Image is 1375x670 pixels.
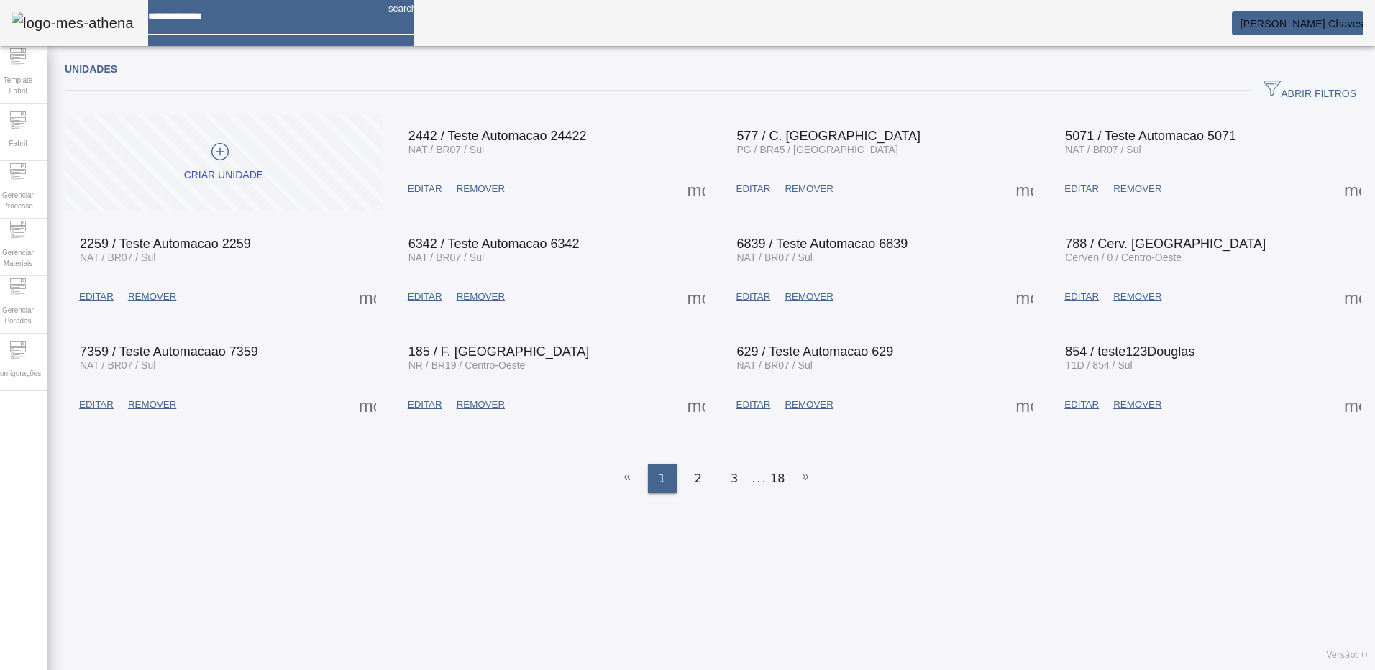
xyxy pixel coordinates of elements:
[1065,144,1141,155] span: NAT / BR07 / Sul
[1011,392,1037,418] button: Mais
[1113,182,1161,196] span: REMOVER
[449,284,512,310] button: REMOVER
[777,284,840,310] button: REMOVER
[785,398,833,412] span: REMOVER
[79,398,114,412] span: EDITAR
[72,392,121,418] button: EDITAR
[72,284,121,310] button: EDITAR
[12,12,134,35] img: logo-mes-athena
[408,182,442,196] span: EDITAR
[785,290,833,304] span: REMOVER
[1106,176,1169,202] button: REMOVER
[1057,284,1106,310] button: EDITAR
[401,176,449,202] button: EDITAR
[737,144,898,155] span: PG / BR45 / [GEOGRAPHIC_DATA]
[1011,176,1037,202] button: Mais
[457,290,505,304] span: REMOVER
[355,284,380,310] button: Mais
[683,392,709,418] button: Mais
[1113,290,1161,304] span: REMOVER
[1106,284,1169,310] button: REMOVER
[408,290,442,304] span: EDITAR
[785,182,833,196] span: REMOVER
[408,398,442,412] span: EDITAR
[1065,129,1236,143] span: 5071 / Teste Automacao 5071
[80,252,155,263] span: NAT / BR07 / Sul
[184,168,263,183] div: Criar unidade
[401,284,449,310] button: EDITAR
[408,359,526,371] span: NR / BR19 / Centro-Oeste
[128,398,176,412] span: REMOVER
[80,237,251,251] span: 2259 / Teste Automacao 2259
[457,398,505,412] span: REMOVER
[1065,344,1194,359] span: 854 / teste123Douglas
[737,252,813,263] span: NAT / BR07 / Sul
[729,392,778,418] button: EDITAR
[449,392,512,418] button: REMOVER
[1065,359,1132,371] span: T1D / 854 / Sul
[408,129,587,143] span: 2442 / Teste Automacao 24422
[683,284,709,310] button: Mais
[80,344,258,359] span: 7359 / Teste Automacaao 7359
[1264,80,1356,101] span: ABRIR FILTROS
[79,290,114,304] span: EDITAR
[731,470,738,487] span: 3
[408,344,589,359] span: 185 / F. [GEOGRAPHIC_DATA]
[695,470,702,487] span: 2
[736,182,771,196] span: EDITAR
[121,284,183,310] button: REMOVER
[65,63,117,75] span: Unidades
[1340,284,1366,310] button: Mais
[683,176,709,202] button: Mais
[449,176,512,202] button: REMOVER
[729,284,778,310] button: EDITAR
[1340,176,1366,202] button: Mais
[1106,392,1169,418] button: REMOVER
[737,129,921,143] span: 577 / C. [GEOGRAPHIC_DATA]
[1065,237,1266,251] span: 788 / Cerv. [GEOGRAPHIC_DATA]
[1057,392,1106,418] button: EDITAR
[408,144,484,155] span: NAT / BR07 / Sul
[1340,392,1366,418] button: Mais
[736,398,771,412] span: EDITAR
[1241,18,1364,29] span: [PERSON_NAME] Chaves
[1057,176,1106,202] button: EDITAR
[121,392,183,418] button: REMOVER
[737,359,813,371] span: NAT / BR07 / Sul
[1064,398,1099,412] span: EDITAR
[1326,650,1368,660] span: Versão: ()
[770,464,785,493] li: 18
[65,114,383,211] button: Criar unidade
[737,237,908,251] span: 6839 / Teste Automacao 6839
[777,392,840,418] button: REMOVER
[355,392,380,418] button: Mais
[1252,78,1368,104] button: ABRIR FILTROS
[1113,398,1161,412] span: REMOVER
[128,290,176,304] span: REMOVER
[408,237,580,251] span: 6342 / Teste Automacao 6342
[737,344,894,359] span: 629 / Teste Automacao 629
[80,359,155,371] span: NAT / BR07 / Sul
[401,392,449,418] button: EDITAR
[1064,182,1099,196] span: EDITAR
[457,182,505,196] span: REMOVER
[1064,290,1099,304] span: EDITAR
[1065,252,1182,263] span: CerVen / 0 / Centro-Oeste
[736,290,771,304] span: EDITAR
[408,252,484,263] span: NAT / BR07 / Sul
[4,134,31,153] span: Fabril
[752,464,767,493] li: ...
[729,176,778,202] button: EDITAR
[777,176,840,202] button: REMOVER
[1011,284,1037,310] button: Mais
